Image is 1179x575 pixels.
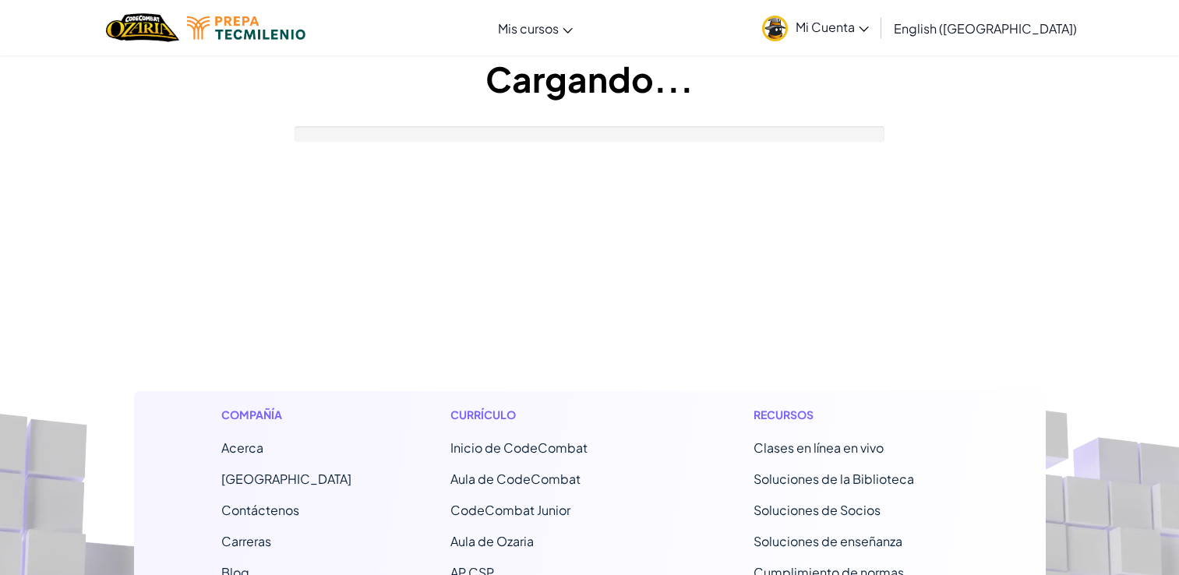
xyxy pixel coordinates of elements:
[886,7,1085,49] a: English ([GEOGRAPHIC_DATA])
[894,20,1077,37] span: English ([GEOGRAPHIC_DATA])
[498,20,559,37] span: Mis cursos
[754,407,958,423] h1: Recursos
[490,7,581,49] a: Mis cursos
[754,533,902,549] a: Soluciones de enseñanza
[754,439,884,456] a: Clases en línea en vivo
[796,19,869,35] span: Mi Cuenta
[762,16,788,41] img: avatar
[221,439,263,456] a: Acerca
[450,502,570,518] a: CodeCombat Junior
[754,502,881,518] a: Soluciones de Socios
[106,12,178,44] img: Hogar
[450,533,534,549] a: Aula de Ozaria
[106,12,178,44] a: Logotipo de Ozaria by CodeCombat
[450,439,588,456] font: Inicio de CodeCombat
[221,407,351,423] h1: Compañía
[450,407,655,423] h1: Currículo
[221,502,299,518] font: Contáctenos
[754,471,914,487] a: Soluciones de la Biblioteca
[221,533,271,549] a: Carreras
[754,3,877,52] a: Mi Cuenta
[221,471,351,487] a: [GEOGRAPHIC_DATA]
[187,16,305,40] img: Tecmilenio logo
[450,471,581,487] a: Aula de CodeCombat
